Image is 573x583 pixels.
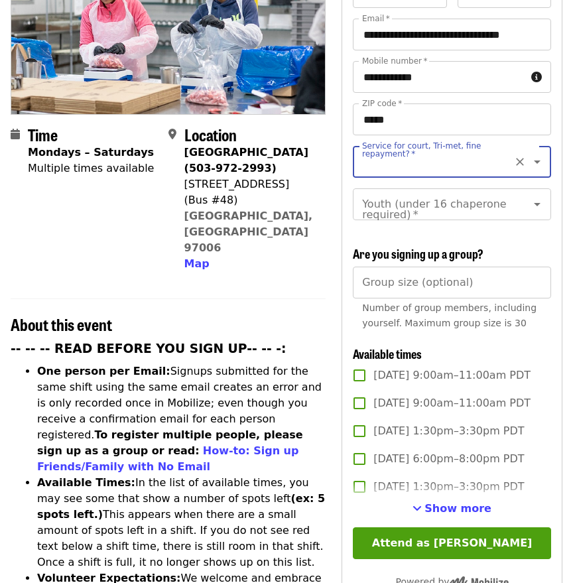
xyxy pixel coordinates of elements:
[362,99,402,107] label: ZIP code
[353,61,526,93] input: Mobile number
[37,363,326,475] li: Signups submitted for the same shift using the same email creates an error and is only recorded o...
[353,103,551,135] input: ZIP code
[37,476,135,489] strong: Available Times:
[362,15,390,23] label: Email
[373,479,524,495] span: [DATE] 1:30pm–3:30pm PDT
[362,142,511,158] label: Service for court, Tri-met, fine repayment?
[373,367,531,383] span: [DATE] 9:00am–11:00am PDT
[37,444,298,473] a: How-to: Sign up Friends/Family with No Email
[28,161,154,176] div: Multiple times available
[28,146,154,159] strong: Mondays – Saturdays
[37,492,325,521] strong: (ex: 5 spots left.)
[528,195,546,214] button: Open
[424,502,491,515] span: Show more
[11,312,112,336] span: About this event
[373,451,524,467] span: [DATE] 6:00pm–8:00pm PDT
[353,267,551,298] input: [object Object]
[184,256,210,272] button: Map
[28,123,58,146] span: Time
[168,128,176,141] i: map-marker-alt icon
[528,153,546,171] button: Open
[362,57,427,65] label: Mobile number
[373,423,524,439] span: [DATE] 1:30pm–3:30pm PDT
[184,176,316,192] div: [STREET_ADDRESS]
[353,245,483,262] span: Are you signing up a group?
[531,71,542,84] i: circle-info icon
[373,395,531,411] span: [DATE] 9:00am–11:00am PDT
[353,345,422,362] span: Available times
[353,19,551,50] input: Email
[353,527,551,559] button: Attend as [PERSON_NAME]
[184,192,316,208] div: (Bus #48)
[11,342,286,356] strong: -- -- -- READ BEFORE YOU SIGN UP-- -- -:
[184,146,308,174] strong: [GEOGRAPHIC_DATA] (503-972-2993)
[37,365,170,377] strong: One person per Email:
[413,501,491,517] button: See more timeslots
[362,302,537,328] span: Number of group members, including yourself. Maximum group size is 30
[37,475,326,570] li: In the list of available times, you may see some that show a number of spots left This appears wh...
[184,123,237,146] span: Location
[184,257,210,270] span: Map
[184,210,313,254] a: [GEOGRAPHIC_DATA], [GEOGRAPHIC_DATA] 97006
[37,428,303,457] strong: To register multiple people, please sign up as a group or read:
[11,128,20,141] i: calendar icon
[511,153,529,171] button: Clear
